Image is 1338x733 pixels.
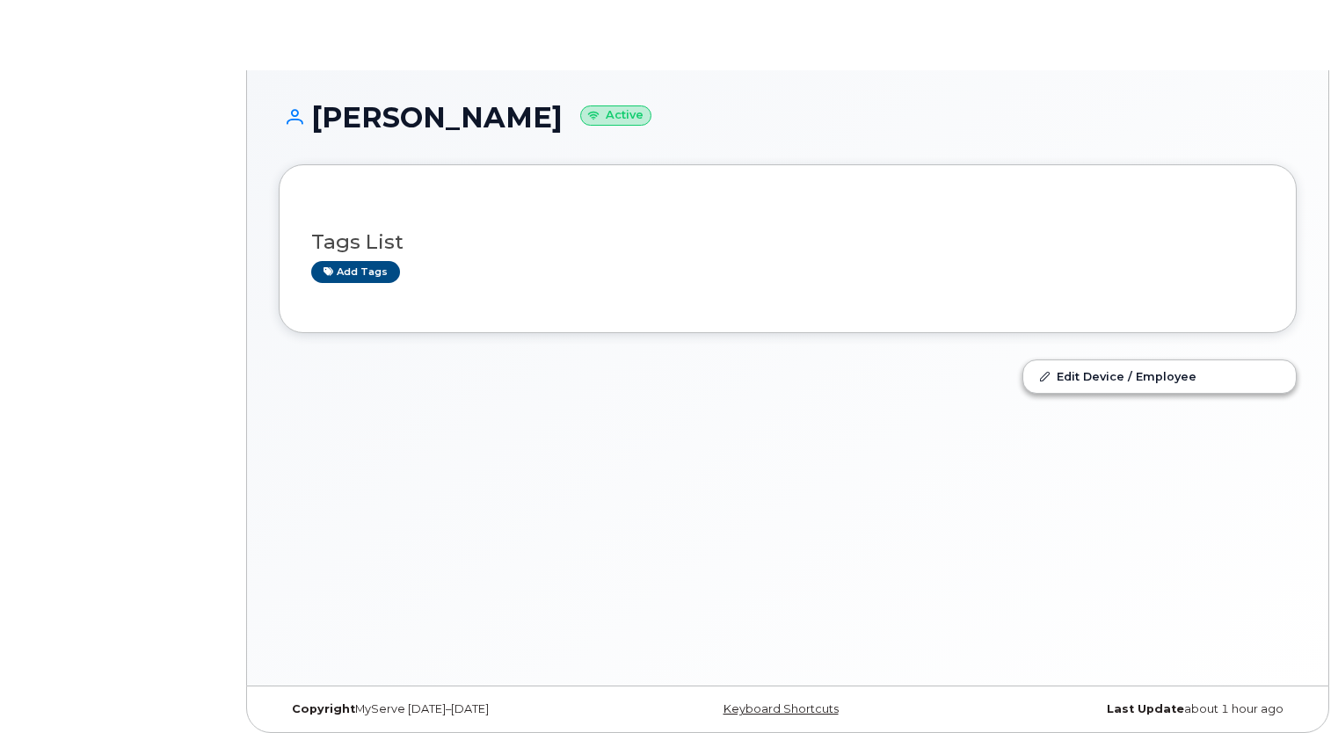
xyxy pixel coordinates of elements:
[724,702,839,715] a: Keyboard Shortcuts
[957,702,1297,716] div: about 1 hour ago
[311,231,1264,253] h3: Tags List
[279,102,1297,133] h1: [PERSON_NAME]
[292,702,355,715] strong: Copyright
[1107,702,1184,715] strong: Last Update
[279,702,618,716] div: MyServe [DATE]–[DATE]
[311,261,400,283] a: Add tags
[580,105,651,126] small: Active
[1023,360,1296,392] a: Edit Device / Employee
